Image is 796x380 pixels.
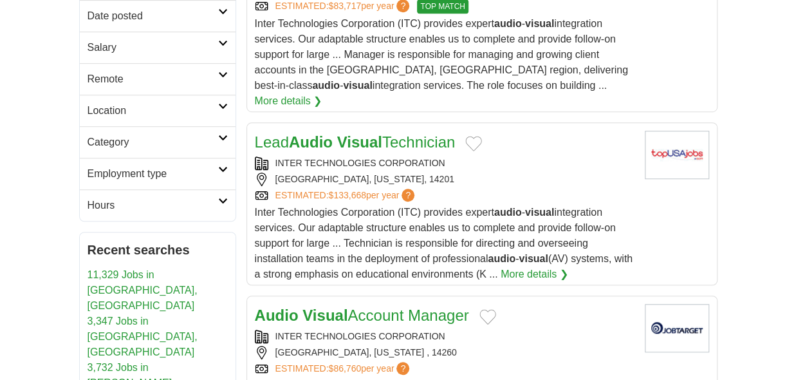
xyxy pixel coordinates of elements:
a: Remote [80,63,236,95]
strong: Visual [337,133,382,151]
span: Inter Technologies Corporation (ITC) provides expert - integration services. Our adaptable struct... [255,207,633,280]
h2: Category [88,135,218,150]
a: More details ❯ [255,93,322,109]
strong: audio [494,18,522,29]
div: [GEOGRAPHIC_DATA], [US_STATE], 14201 [255,173,634,186]
div: [GEOGRAPHIC_DATA], [US_STATE] , 14260 [255,346,634,359]
h2: Hours [88,198,218,213]
a: Category [80,126,236,158]
a: 11,329 Jobs in [GEOGRAPHIC_DATA], [GEOGRAPHIC_DATA] [88,269,198,311]
strong: Visual [302,307,347,324]
a: ESTIMATED:$133,668per year? [275,189,418,202]
a: LeadAudio VisualTechnician [255,133,456,151]
h2: Location [88,103,218,119]
a: ESTIMATED:$86,760per year? [275,362,412,375]
a: Audio VisualAccount Manager [255,307,469,324]
button: Add to favorite jobs [479,309,496,325]
strong: visual [525,207,554,218]
span: $83,717 [328,1,361,11]
span: ? [396,362,409,375]
span: $86,760 [328,363,361,374]
h2: Salary [88,40,218,55]
h2: Recent searches [88,240,228,260]
strong: audio [312,80,340,91]
h2: Employment type [88,166,218,182]
a: 3,347 Jobs in [GEOGRAPHIC_DATA], [GEOGRAPHIC_DATA] [88,316,198,357]
a: Employment type [80,158,236,189]
strong: audio [488,253,515,264]
button: Add to favorite jobs [465,136,482,151]
div: INTER TECHNOLOGIES CORPORATION [255,330,634,343]
span: ? [402,189,414,202]
div: INTER TECHNOLOGIES CORPORATION [255,157,634,170]
strong: visual [519,253,548,264]
strong: audio [494,207,522,218]
a: Hours [80,189,236,221]
span: $133,668 [328,190,366,200]
strong: visual [525,18,554,29]
h2: Remote [88,71,218,87]
h2: Date posted [88,8,218,24]
img: Company logo [645,131,709,179]
strong: Audio [289,133,333,151]
a: Location [80,95,236,126]
span: Inter Technologies Corporation (ITC) provides expert - integration services. Our adaptable struct... [255,18,628,91]
strong: visual [343,80,372,91]
img: Company logo [645,304,709,352]
a: Salary [80,32,236,63]
a: More details ❯ [501,267,568,282]
strong: Audio [255,307,299,324]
